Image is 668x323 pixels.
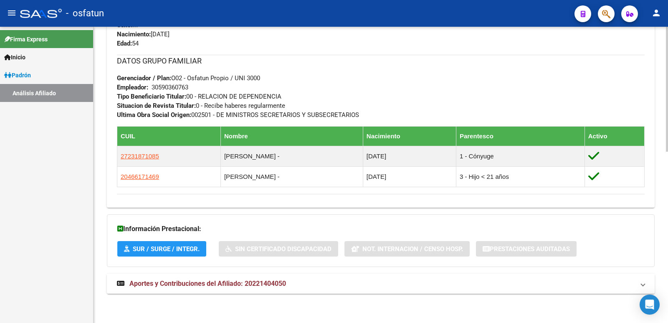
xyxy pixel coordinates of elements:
button: Not. Internacion / Censo Hosp. [344,241,470,257]
td: 1 - Cónyuge [456,146,584,166]
button: SUR / SURGE / INTEGR. [117,241,206,257]
h3: Información Prestacional: [117,223,644,235]
span: Sin Certificado Discapacidad [235,245,331,253]
button: Prestaciones Auditadas [476,241,577,257]
mat-icon: menu [7,8,17,18]
span: Aportes y Contribuciones del Afiliado: 20221404050 [129,280,286,287]
span: [DATE] [117,31,170,38]
td: [PERSON_NAME] - [220,146,363,166]
strong: Ultima Obra Social Origen: [117,111,191,119]
strong: Nacimiento: [117,31,151,38]
span: 002501 - DE MINISTROS SECRETARIOS Y SUBSECRETARIOS [117,111,359,119]
th: Nacimiento [363,126,456,146]
th: Activo [584,126,644,146]
th: Parentesco [456,126,584,146]
button: Sin Certificado Discapacidad [219,241,338,257]
th: CUIL [117,126,221,146]
span: Inicio [4,53,25,62]
strong: Tipo Beneficiario Titular: [117,93,186,100]
span: 00 - RELACION DE DEPENDENCIA [117,93,281,100]
th: Nombre [220,126,363,146]
h3: DATOS GRUPO FAMILIAR [117,55,645,67]
div: 30590360763 [152,83,188,92]
div: Open Intercom Messenger [640,295,660,315]
span: Prestaciones Auditadas [490,245,570,253]
span: M [117,21,138,29]
td: [DATE] [363,166,456,187]
strong: Sexo: [117,21,132,29]
strong: Empleador: [117,84,148,91]
mat-icon: person [651,8,661,18]
td: [PERSON_NAME] - [220,166,363,187]
mat-expansion-panel-header: Aportes y Contribuciones del Afiliado: 20221404050 [107,274,655,294]
td: [DATE] [363,146,456,166]
span: SUR / SURGE / INTEGR. [133,245,200,253]
td: 3 - Hijo < 21 años [456,166,584,187]
span: O02 - Osfatun Propio / UNI 3000 [117,74,260,82]
span: 20466171469 [121,173,159,180]
span: 54 [117,40,139,47]
strong: Edad: [117,40,132,47]
strong: Gerenciador / Plan: [117,74,171,82]
span: - osfatun [66,4,104,23]
span: Firma Express [4,35,48,44]
span: 27231871085 [121,153,159,160]
span: 0 - Recibe haberes regularmente [117,102,285,109]
span: Not. Internacion / Censo Hosp. [362,245,463,253]
strong: Situacion de Revista Titular: [117,102,196,109]
span: Padrón [4,71,31,80]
